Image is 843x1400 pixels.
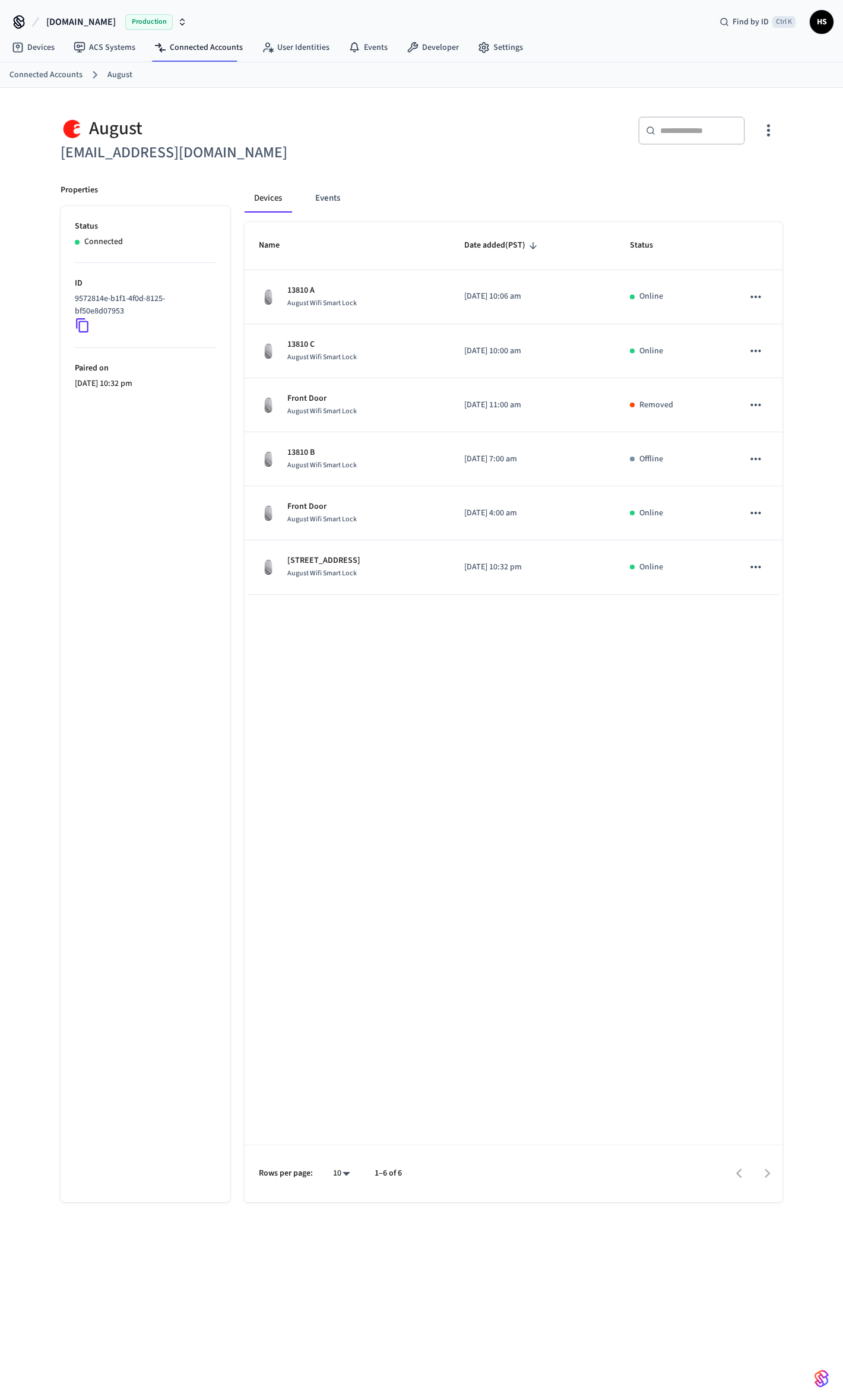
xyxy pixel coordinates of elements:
a: Connected Accounts [145,37,252,58]
span: Production [125,14,173,30]
p: [DATE] 10:32 pm [464,561,601,574]
a: Devices [2,37,64,58]
a: August [107,69,132,81]
span: Date added(PST) [464,236,541,255]
p: Online [639,290,663,303]
p: Connected [84,236,123,248]
p: [DATE] 7:00 am [464,453,601,465]
span: August Wifi Smart Lock [287,568,357,578]
div: August [61,116,414,141]
p: Paired on [75,362,216,375]
a: Events [339,37,397,58]
div: 10 [327,1165,356,1182]
img: August Logo, Square [61,116,84,141]
p: Online [639,561,663,574]
p: Online [639,345,663,357]
a: ACS Systems [64,37,145,58]
a: Connected Accounts [9,69,83,81]
button: Events [306,184,350,213]
span: August Wifi Smart Lock [287,352,357,362]
span: Status [630,236,668,255]
p: [DATE] 10:06 am [464,290,601,303]
span: August Wifi Smart Lock [287,406,357,416]
p: [DATE] 4:00 am [464,507,601,520]
p: [DATE] 11:00 am [464,399,601,411]
img: August Wifi Smart Lock 3rd Gen, Silver, Front [259,449,278,468]
span: Ctrl K [772,16,796,28]
p: Front Door [287,501,357,513]
p: 13810 C [287,338,357,351]
p: Online [639,507,663,520]
img: SeamLogoGradient.69752ec5.svg [815,1369,829,1388]
p: Removed [639,399,673,411]
button: HS [810,10,834,34]
span: HS [811,11,832,33]
p: [DATE] 10:00 am [464,345,601,357]
p: 9572814e-b1f1-4f0d-8125-bf50e8d07953 [75,293,211,318]
img: August Wifi Smart Lock 3rd Gen, Silver, Front [259,341,278,360]
img: August Wifi Smart Lock 3rd Gen, Silver, Front [259,503,278,522]
span: August Wifi Smart Lock [287,514,357,524]
span: [DOMAIN_NAME] [46,15,116,29]
a: User Identities [252,37,339,58]
p: 13810 B [287,446,357,459]
p: 1–6 of 6 [375,1167,402,1180]
p: ID [75,277,216,290]
img: August Wifi Smart Lock 3rd Gen, Silver, Front [259,287,278,306]
span: August Wifi Smart Lock [287,298,357,308]
div: connected account tabs [245,184,782,213]
p: Front Door [287,392,357,405]
p: [DATE] 10:32 pm [75,378,216,390]
p: Status [75,220,216,233]
span: Name [259,236,295,255]
img: August Wifi Smart Lock 3rd Gen, Silver, Front [259,395,278,414]
a: Settings [468,37,533,58]
div: Find by IDCtrl K [710,11,805,33]
p: [STREET_ADDRESS] [287,555,360,567]
a: Developer [397,37,468,58]
table: sticky table [245,222,782,594]
p: 13810 A [287,284,357,297]
button: Devices [245,184,291,213]
img: August Wifi Smart Lock 3rd Gen, Silver, Front [259,558,278,577]
span: August Wifi Smart Lock [287,460,357,470]
p: Properties [61,184,98,197]
p: Offline [639,453,663,465]
h6: [EMAIL_ADDRESS][DOMAIN_NAME] [61,141,414,165]
span: Find by ID [733,16,769,28]
p: Rows per page: [259,1167,313,1180]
